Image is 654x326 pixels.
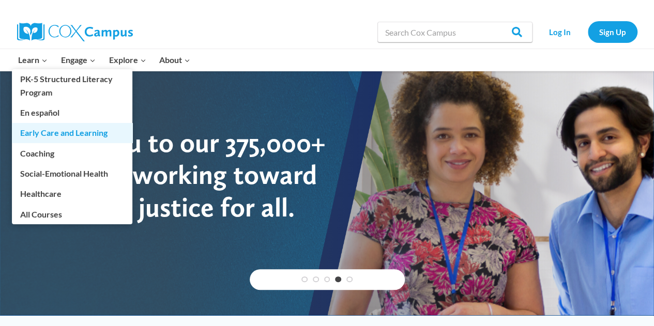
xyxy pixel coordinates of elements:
a: Coaching [12,143,132,163]
button: Child menu of Explore [102,49,153,71]
img: Cox Campus [17,23,133,41]
button: Child menu of Learn [12,49,55,71]
button: Child menu of Engage [54,49,102,71]
a: Social-Emotional Health [12,164,132,183]
a: 1 [301,276,308,283]
a: PK-5 Structured Literacy Program [12,69,132,102]
a: 3 [324,276,330,283]
a: All Courses [12,204,132,224]
nav: Primary Navigation [12,49,197,71]
a: 5 [346,276,353,283]
a: Log In [538,21,583,42]
a: En español [12,103,132,122]
div: Thank you to our 375,000+ members working toward literacy & justice for all. [21,127,327,223]
a: Early Care and Learning [12,123,132,143]
a: 4 [335,276,341,283]
input: Search Cox Campus [377,22,533,42]
a: Healthcare [12,184,132,204]
a: Sign Up [588,21,637,42]
a: 2 [313,276,319,283]
nav: Secondary Navigation [538,21,637,42]
button: Child menu of About [153,49,197,71]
